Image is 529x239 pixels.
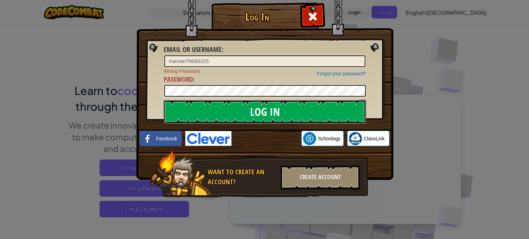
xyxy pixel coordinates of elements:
[164,45,222,54] span: Email or Username
[318,135,340,142] span: Schoology
[281,165,360,189] div: Create Account
[317,71,366,76] a: Forgot your password?
[231,131,301,146] iframe: Sign in with Google Button
[349,132,362,145] img: classlink-logo-small.png
[164,100,366,124] input: Log In
[364,135,385,142] span: ClassLink
[208,167,277,187] div: Want to create an account?
[141,132,154,145] img: facebook_small.png
[185,131,231,146] img: clever-logo-blue.png
[164,75,193,84] span: Password
[164,75,195,85] label: :
[303,132,316,145] img: schoology.png
[213,11,301,23] h1: Log In
[164,45,224,55] label: :
[156,135,177,142] span: Facebook
[164,68,366,75] span: Wrong Password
